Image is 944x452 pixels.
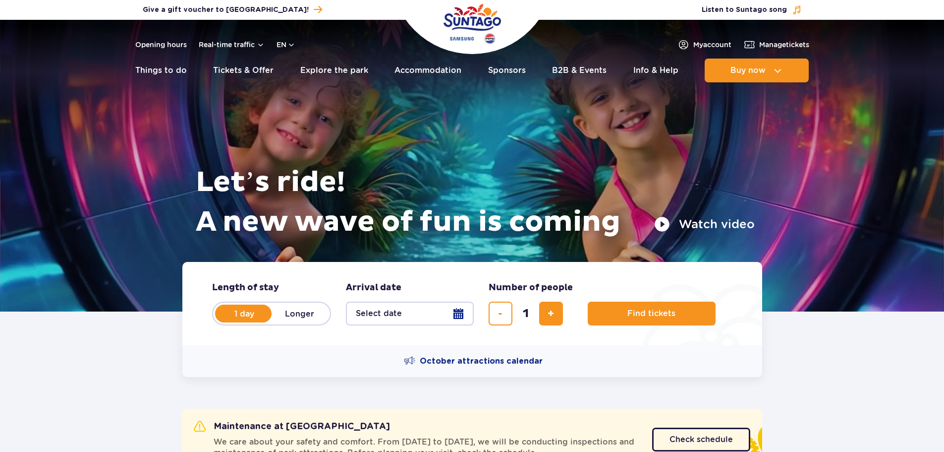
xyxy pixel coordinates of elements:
button: Real-time traffic [199,41,265,49]
a: Check schedule [652,428,750,452]
a: Accommodation [394,59,461,82]
button: add ticket [539,302,563,325]
label: 1 day [216,303,273,324]
input: number of tickets [514,302,538,325]
h1: Let’s ride! A new wave of fun is coming [196,163,755,242]
span: Number of people [489,282,573,294]
button: en [277,40,295,50]
button: Find tickets [588,302,716,325]
a: Sponsors [488,59,526,82]
button: Listen to Suntago song [702,5,802,15]
span: Give a gift voucher to [GEOGRAPHIC_DATA]! [143,5,309,15]
label: Longer [272,303,328,324]
form: Planning your visit to Park of Poland [182,262,762,345]
button: Buy now [705,59,809,82]
span: Listen to Suntago song [702,5,787,15]
span: Find tickets [627,309,675,318]
a: B2B & Events [552,59,607,82]
a: Tickets & Offer [213,59,274,82]
a: Things to do [135,59,187,82]
a: Explore the park [300,59,368,82]
a: Give a gift voucher to [GEOGRAPHIC_DATA]! [143,3,322,16]
span: Check schedule [669,436,733,444]
a: October attractions calendar [404,355,543,367]
a: Opening hours [135,40,187,50]
button: Select date [346,302,474,325]
a: Myaccount [677,39,731,51]
a: Managetickets [743,39,809,51]
span: My account [693,40,731,50]
span: October attractions calendar [420,356,543,367]
button: remove ticket [489,302,512,325]
span: Length of stay [212,282,279,294]
button: Watch video [654,216,755,232]
span: Arrival date [346,282,401,294]
h2: Maintenance at [GEOGRAPHIC_DATA] [194,421,390,433]
a: Info & Help [633,59,678,82]
span: Manage tickets [759,40,809,50]
span: Buy now [730,66,766,75]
